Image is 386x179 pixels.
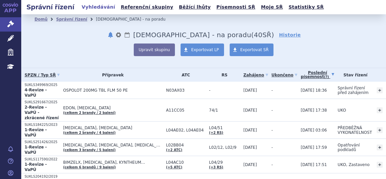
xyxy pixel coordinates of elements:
[243,145,257,150] span: [DATE]
[56,17,87,22] a: Správní řízení
[279,32,301,38] a: Historie
[209,131,223,134] a: (+2 RS)
[181,44,224,56] a: Exportovat LP
[259,3,285,12] a: Moje SŘ
[124,31,130,39] a: Lhůty
[63,106,163,110] span: EDON, [MEDICAL_DATA]
[377,162,383,168] a: +
[271,145,273,150] span: -
[209,108,240,113] span: 74/1
[230,44,274,56] a: Exportovat SŘ
[301,128,327,133] span: [DATE] 03:06
[209,165,223,169] a: (+3 RS)
[377,107,383,113] a: +
[25,157,60,162] p: SUKLS117590/2022
[80,3,117,12] a: Vyhledávání
[338,143,360,152] span: Opatřování podkladů
[243,108,257,113] span: [DATE]
[240,47,269,52] span: Exportovat SŘ
[271,162,273,167] span: -
[286,3,326,12] a: Statistiky SŘ
[25,162,47,172] strong: 1-Revize - VaPÚ
[25,174,60,179] p: SUKLS204192/2019
[377,127,383,133] a: +
[301,145,327,150] span: [DATE] 17:59
[133,31,251,39] span: Revize - na poradu
[338,86,368,95] span: Správní řízení před zahájením
[63,148,116,152] a: (celkem 3 brandy / 5 balení)
[63,143,163,147] span: [MEDICAL_DATA], [MEDICAL_DATA], [MEDICAL_DATA]
[166,128,206,133] span: L04AE02, L04AE04
[271,88,273,93] span: -
[338,126,372,135] span: PŘEDBĚŽNÁ VYKONATELNOST
[134,44,175,56] button: Upravit skupinu
[35,17,47,22] a: Domů
[214,3,257,12] a: Písemnosti SŘ
[271,108,273,113] span: -
[377,87,383,93] a: +
[63,131,116,134] a: (celkem 2 brandy / 4 balení)
[301,162,327,167] span: [DATE] 17:51
[166,88,206,93] span: N03AX03
[63,165,116,169] a: (celkem 6 brandů / 9 balení)
[166,108,206,113] span: A11CC05
[107,31,114,39] button: notifikace
[119,3,175,12] a: Referenční skupiny
[63,88,163,93] span: OSPOLOT 200MG TBL FLM 50 PE
[177,3,213,12] a: Běžící lhůty
[25,70,60,80] a: SPZN / Typ SŘ
[25,88,47,98] strong: 4-Revize - VaPÚ
[301,88,327,93] span: [DATE] 18:36
[338,162,369,167] span: UKO, Zastaveno
[63,160,163,165] span: BIMZELX, [MEDICAL_DATA], KYNTHEUM…
[166,143,206,147] span: L02BB04
[209,126,240,130] span: L04/51
[209,160,240,165] span: L04/29
[243,162,257,167] span: [DATE]
[21,2,80,12] h2: Správní řízení
[63,126,163,130] span: [MEDICAL_DATA], [MEDICAL_DATA]
[166,165,182,169] a: (+5 ATC)
[324,75,329,79] abbr: (?)
[25,140,60,144] p: SUKLS251426/2025
[209,88,240,93] span: -
[251,31,274,39] span: ( SŘ)
[115,31,122,39] button: nastavení
[209,145,240,150] span: L02/12, L02/9
[334,68,373,82] th: Stav řízení
[166,148,182,152] a: (+2 ATC)
[377,144,383,150] a: +
[163,68,206,82] th: ATC
[96,14,174,24] li: Revize - na poradu
[254,31,263,39] span: 40
[301,68,334,82] a: Poslednípísemnost(?)
[301,108,327,113] span: [DATE] 17:38
[25,128,47,137] strong: 1-Revize - VaPÚ
[191,47,219,52] span: Exportovat LP
[243,128,257,133] span: [DATE]
[271,70,297,80] a: Ukončeno
[166,160,206,165] span: L04AC10
[25,105,59,120] strong: 2-Revize - VaPÚ - zkrácené řízení
[25,83,60,87] p: SUKLS349969/2025
[243,70,268,80] a: Zahájeno
[25,123,60,127] p: SUKLS184225/2023
[206,68,240,82] th: RS
[60,68,163,82] th: Přípravek
[243,88,257,93] span: [DATE]
[25,100,60,105] p: SUKLS291667/2025
[25,145,47,155] strong: 1-Revize - VaPÚ
[63,111,116,115] a: (celkem 2 brandy / 2 balení)
[338,108,346,113] span: UKO
[271,128,273,133] span: -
